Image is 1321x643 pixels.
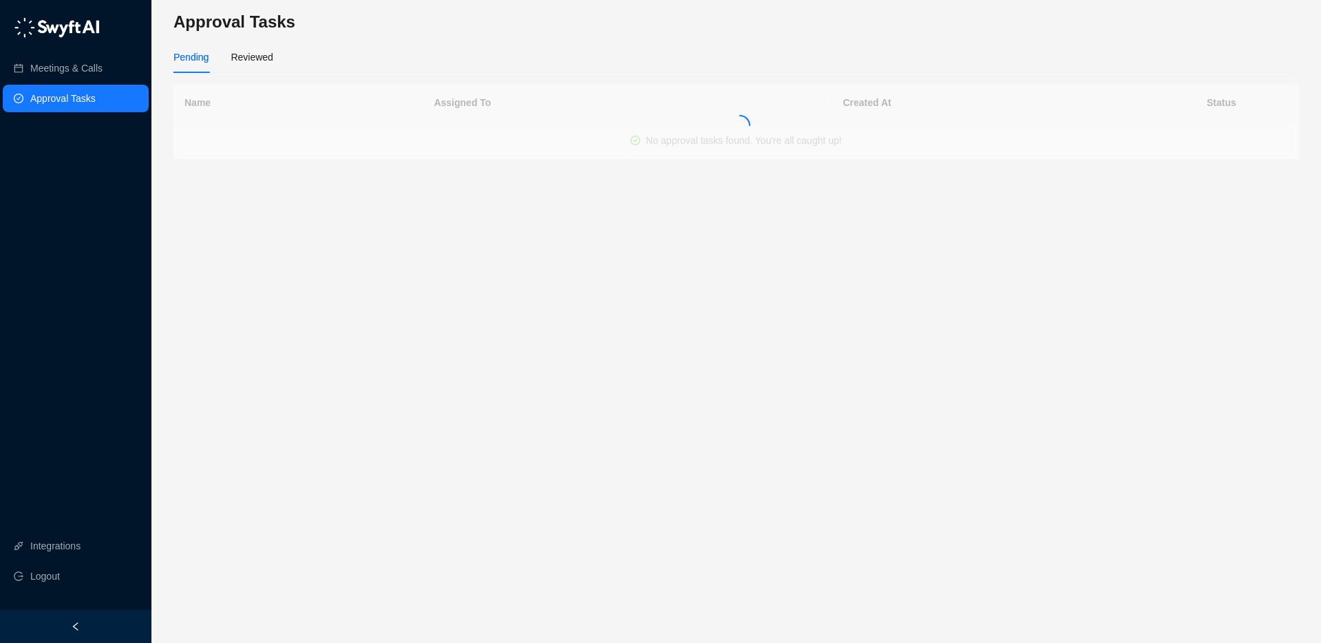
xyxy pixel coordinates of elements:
a: Integrations [30,532,81,560]
span: left [71,622,81,631]
div: Pending [173,50,209,65]
span: logout [14,571,23,581]
h3: Approval Tasks [173,11,1299,33]
a: Approval Tasks [30,85,96,112]
span: Logout [30,562,60,590]
span: loading [726,111,754,140]
div: Reviewed [231,50,273,65]
img: logo-05li4sbe.png [14,17,100,38]
a: Meetings & Calls [30,54,103,82]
